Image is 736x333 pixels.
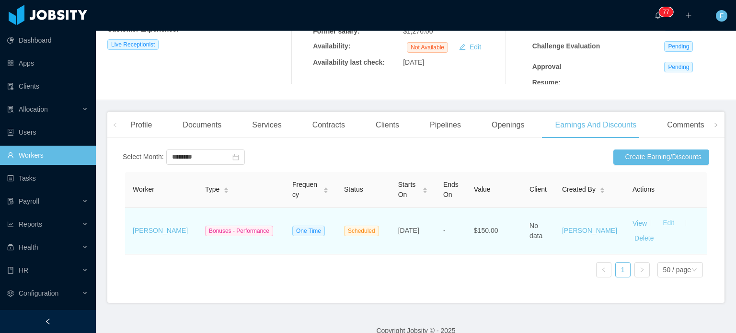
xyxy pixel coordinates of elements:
div: Contracts [305,112,353,138]
a: View [632,219,647,227]
b: Availability last check: [313,58,385,66]
i: icon: bell [655,12,661,19]
strong: Approval [532,63,562,70]
div: Sort [422,186,428,193]
li: Next Page [634,262,650,277]
i: icon: caret-up [224,186,229,189]
button: Delete [632,231,655,246]
button: icon: editEdit [455,41,485,53]
i: icon: caret-down [224,189,229,192]
span: Allocation [19,105,48,113]
span: Value [474,185,491,193]
span: Scheduled [344,226,379,236]
div: Select Month: [123,152,164,162]
i: icon: plus [685,12,692,19]
span: Frequency [292,180,319,200]
span: Status [344,185,363,193]
i: icon: caret-up [422,186,427,189]
span: Health [19,243,38,251]
span: $1,276.00 [403,27,433,35]
li: Previous Page [596,262,611,277]
span: Ends On [443,181,459,198]
i: icon: line-chart [7,221,14,228]
span: Actions [632,185,655,193]
button: Edit [655,216,682,231]
b: Former salary: [313,27,359,35]
i: icon: caret-up [599,186,605,189]
div: Clients [368,112,407,138]
li: 1 [615,262,631,277]
div: Comments [659,112,712,138]
div: Documents [175,112,229,138]
i: icon: caret-down [323,189,329,192]
span: Starts On [398,180,418,200]
a: 1 [616,263,630,277]
span: No data [529,222,542,240]
span: Worker [133,185,154,193]
span: HR [19,266,28,274]
span: Payroll [19,197,39,205]
b: Availability: [313,42,350,50]
div: Openings [484,112,532,138]
a: icon: appstoreApps [7,54,88,73]
i: icon: right [713,123,718,127]
a: icon: robotUsers [7,123,88,142]
span: [DATE] [403,58,424,66]
a: icon: pie-chartDashboard [7,31,88,50]
a: icon: userWorkers [7,146,88,165]
a: [PERSON_NAME] [562,227,617,234]
button: icon: [object Object]Create Earning/Discounts [613,149,709,165]
i: icon: right [639,267,645,273]
span: $150.00 [474,227,498,234]
span: - [443,227,446,234]
span: Type [205,184,219,195]
i: icon: caret-down [599,189,605,192]
div: Earnings And Discounts [547,112,644,138]
div: Services [244,112,289,138]
i: icon: down [691,267,697,274]
i: icon: calendar [232,154,239,161]
span: [DATE] [398,227,419,234]
span: Pending [664,41,693,52]
p: 7 [663,7,666,17]
i: icon: left [601,267,607,273]
i: icon: file-protect [7,198,14,205]
i: icon: left [113,123,117,127]
div: Pipelines [422,112,469,138]
strong: Challenge Evaluation [532,42,600,50]
span: Bonuses - Performance [205,226,273,236]
i: icon: caret-up [323,186,329,189]
a: icon: profileTasks [7,169,88,188]
span: One Time [292,226,325,236]
i: icon: setting [7,290,14,297]
span: Configuration [19,289,58,297]
a: icon: auditClients [7,77,88,96]
i: icon: book [7,267,14,274]
span: Live Receptionist [107,39,159,50]
p: 7 [666,7,669,17]
div: Sort [323,186,329,193]
i: icon: caret-down [422,189,427,192]
div: Profile [123,112,160,138]
div: Sort [599,186,605,193]
i: icon: solution [7,106,14,113]
span: Created By [562,184,596,195]
strong: Resume : [532,79,561,86]
span: F [720,10,724,22]
div: 50 / page [663,263,691,277]
sup: 77 [659,7,673,17]
span: Reports [19,220,42,228]
a: [PERSON_NAME] [133,227,188,234]
div: Sort [223,186,229,193]
span: Pending [664,62,693,72]
span: Client [529,185,547,193]
i: icon: medicine-box [7,244,14,251]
